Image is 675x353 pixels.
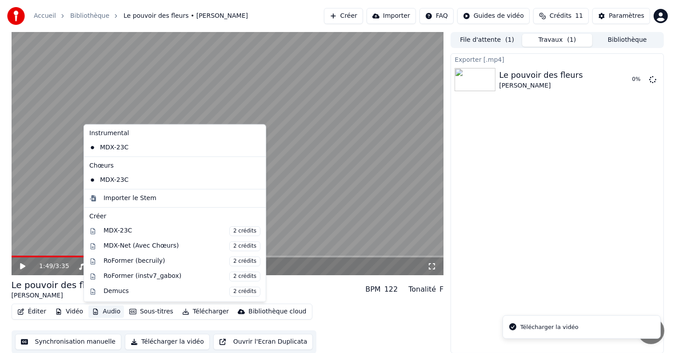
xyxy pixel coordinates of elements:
div: MDX-Net (Avec Chœurs) [104,241,260,251]
span: 2 crédits [229,257,260,266]
div: Instrumental [86,126,264,140]
div: Chœurs [86,159,264,173]
div: Télécharger la vidéo [520,323,579,332]
a: Accueil [34,12,56,20]
button: Synchronisation manuelle [15,334,122,350]
div: Bibliothèque cloud [248,307,306,316]
button: Vidéo [52,305,87,318]
div: 0 % [632,76,646,83]
div: / [39,262,60,271]
span: 2 crédits [229,272,260,281]
button: Crédits11 [533,8,589,24]
div: Demucs [104,287,260,297]
span: 11 [575,12,583,20]
div: MDX-23C [86,140,251,155]
button: Audio [88,305,124,318]
span: 2 crédits [229,241,260,251]
div: [PERSON_NAME] [12,291,104,300]
div: BPM [365,284,380,295]
a: Bibliothèque [70,12,109,20]
button: Travaux [522,34,592,47]
img: youka [7,7,25,25]
button: Importer [367,8,416,24]
div: Importer le Stem [104,194,156,203]
button: Guides de vidéo [457,8,530,24]
div: Le pouvoir des fleurs [12,279,104,291]
div: [PERSON_NAME] [499,81,583,90]
button: FAQ [419,8,454,24]
span: Le pouvoir des fleurs • [PERSON_NAME] [124,12,248,20]
button: Éditer [14,305,50,318]
button: Bibliothèque [592,34,663,47]
button: Télécharger [179,305,232,318]
div: MDX-23C [86,173,251,187]
span: ( 1 ) [505,36,514,44]
button: File d'attente [452,34,522,47]
div: Le pouvoir des fleurs [499,69,583,81]
div: Exporter [.mp4] [451,54,663,64]
span: 3:35 [55,262,69,271]
button: Sous-titres [126,305,177,318]
button: Paramètres [592,8,650,24]
span: ( 1 ) [567,36,576,44]
div: Paramètres [609,12,644,20]
div: Tonalité [408,284,436,295]
button: Créer [324,8,363,24]
span: Crédits [550,12,571,20]
span: 1:49 [39,262,53,271]
div: 122 [384,284,398,295]
div: Créer [89,212,260,221]
div: RoFormer (becruily) [104,257,260,266]
div: RoFormer (instv7_gabox) [104,272,260,281]
span: 2 crédits [229,226,260,236]
div: F [439,284,443,295]
button: Ouvrir l'Ecran Duplicata [213,334,313,350]
button: Télécharger la vidéo [125,334,210,350]
div: MDX-23C [104,226,260,236]
nav: breadcrumb [34,12,248,20]
span: 2 crédits [229,287,260,297]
